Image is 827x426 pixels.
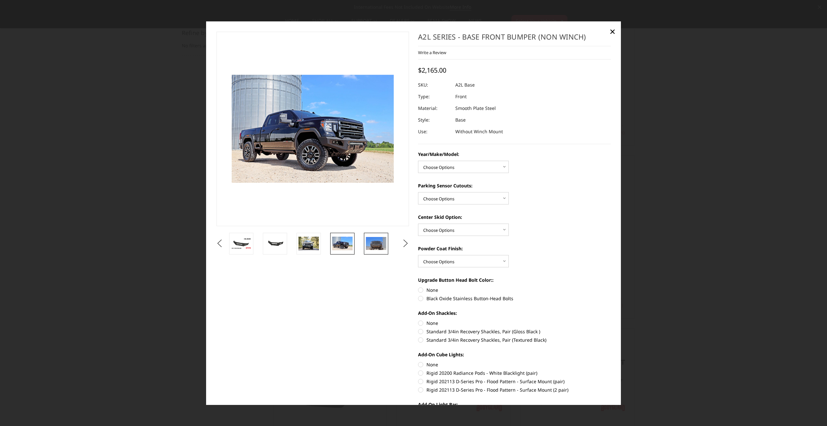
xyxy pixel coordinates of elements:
button: Previous [215,239,225,248]
label: None [418,320,611,326]
label: Center Skid Option: [418,214,611,220]
label: Rigid 20200 Radiance Pods - White Blacklight (pair) [418,370,611,376]
img: A2L Series - Base Front Bumper (Non Winch) [231,238,251,249]
label: Year/Make/Model: [418,151,611,158]
label: None [418,361,611,368]
h1: A2L Series - Base Front Bumper (Non Winch) [418,31,611,46]
dt: SKU: [418,79,450,91]
button: Next [401,239,411,248]
a: Close [607,26,618,36]
a: Write a Review [418,50,446,55]
label: Standard 3/4in Recovery Shackles, Pair (Gloss Black ) [418,328,611,335]
span: $2,165.00 [418,66,446,75]
label: Powder Coat Finish: [418,245,611,252]
label: Rigid 202113 D-Series Pro - Flood Pattern - Surface Mount (2 pair) [418,386,611,393]
img: 2020 GMC HD - Available in single light bar configuration only [332,237,353,250]
span: × [610,24,615,38]
a: A2L Series - Base Front Bumper (Non Winch) [216,31,409,226]
iframe: Chat Widget [795,395,827,426]
dd: Front [455,91,467,102]
label: Add-On Shackles: [418,310,611,316]
dt: Use: [418,126,450,137]
dd: Base [455,114,466,126]
img: 2020 Chevrolet HD - Available in single light bar configuration only [298,237,319,250]
dd: A2L Base [455,79,475,91]
dt: Material: [418,102,450,114]
dt: Style: [418,114,450,126]
dd: Smooth Plate Steel [455,102,496,114]
label: Rigid 202113 D-Series Pro - Flood Pattern - Surface Mount (pair) [418,378,611,385]
label: Standard 3/4in Recovery Shackles, Pair (Textured Black) [418,337,611,343]
label: Upgrade Button Head Bolt Color:: [418,277,611,283]
dt: Type: [418,91,450,102]
label: Parking Sensor Cutouts: [418,182,611,189]
label: None [418,287,611,293]
img: 2020 GMC HD -Available in single light bar configuration only [366,237,386,250]
img: A2L Series - Base Front Bumper (Non Winch) [265,239,285,248]
dd: Without Winch Mount [455,126,503,137]
label: Add-On Cube Lights: [418,351,611,358]
label: Black Oxide Stainless Button-Head Bolts [418,295,611,302]
label: Add-On Light Bar: [418,401,611,408]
